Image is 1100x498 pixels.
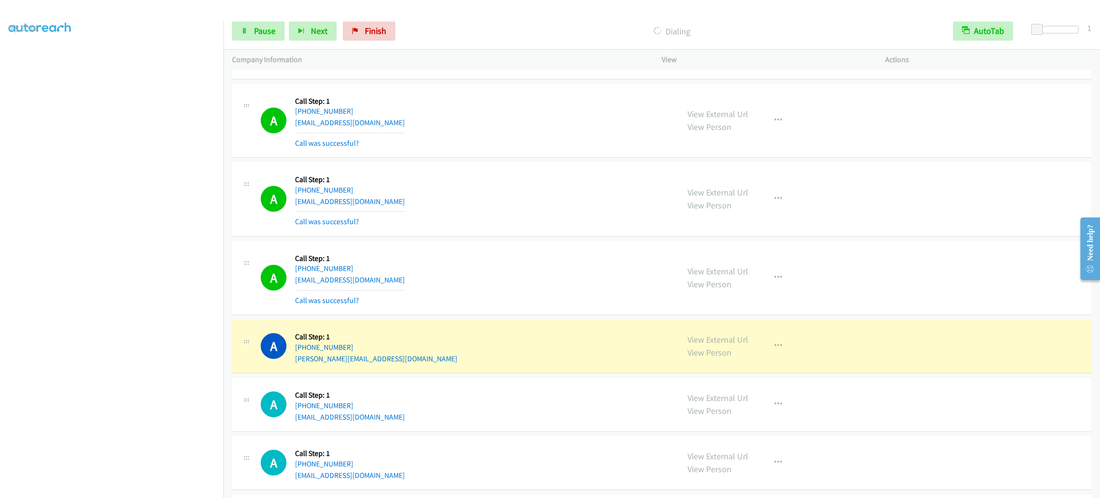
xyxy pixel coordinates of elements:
[295,97,405,106] h5: Call Step: 1
[9,22,37,33] a: My Lists
[687,279,731,290] a: View Person
[295,332,457,342] h5: Call Step: 1
[261,108,286,133] h1: A
[295,354,457,363] a: [PERSON_NAME][EMAIL_ADDRESS][DOMAIN_NAME]
[295,118,405,127] a: [EMAIL_ADDRESS][DOMAIN_NAME]
[261,450,286,476] div: The call is yet to be attempted
[254,25,275,36] span: Pause
[261,186,286,212] h1: A
[295,217,359,226] a: Call was successful?
[295,296,359,305] a: Call was successful?
[295,471,405,480] a: [EMAIL_ADDRESS][DOMAIN_NAME]
[1072,211,1100,287] iframe: Resource Center
[295,197,405,206] a: [EMAIL_ADDRESS][DOMAIN_NAME]
[687,405,731,416] a: View Person
[662,54,868,65] p: View
[408,25,936,38] p: Dialing
[687,392,748,403] a: View External Url
[295,139,359,148] a: Call was successful?
[295,264,353,273] a: [PHONE_NUMBER]
[295,459,353,468] a: [PHONE_NUMBER]
[885,54,1091,65] p: Actions
[687,266,748,277] a: View External Url
[295,449,405,458] h5: Call Step: 1
[295,401,353,410] a: [PHONE_NUMBER]
[261,333,286,359] h1: A
[261,391,286,417] div: The call is yet to be attempted
[1087,22,1091,34] div: 1
[687,334,748,345] a: View External Url
[365,25,386,36] span: Finish
[311,25,328,36] span: Next
[232,22,285,41] a: Pause
[687,187,748,198] a: View External Url
[295,175,405,184] h5: Call Step: 1
[295,390,405,400] h5: Call Step: 1
[261,450,286,476] h1: A
[295,254,405,263] h5: Call Step: 1
[261,391,286,417] h1: A
[687,200,731,211] a: View Person
[687,108,748,119] a: View External Url
[295,107,353,116] a: [PHONE_NUMBER]
[295,343,353,352] a: [PHONE_NUMBER]
[687,121,731,132] a: View Person
[232,54,645,65] p: Company Information
[289,22,337,41] button: Next
[687,464,731,475] a: View Person
[343,22,395,41] a: Finish
[687,347,731,358] a: View Person
[295,185,353,195] a: [PHONE_NUMBER]
[261,265,286,291] h1: A
[295,275,405,284] a: [EMAIL_ADDRESS][DOMAIN_NAME]
[687,451,748,462] a: View External Url
[9,43,223,497] iframe: To enrich screen reader interactions, please activate Accessibility in Grammarly extension settings
[953,22,1013,41] button: AutoTab
[295,412,405,422] a: [EMAIL_ADDRESS][DOMAIN_NAME]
